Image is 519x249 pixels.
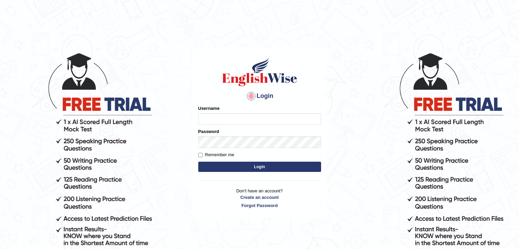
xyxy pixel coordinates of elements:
label: Remember me [198,151,234,158]
img: Logo of English Wise sign in for intelligent practice with AI [221,57,299,87]
label: Username [198,105,220,112]
button: Login [198,162,321,172]
input: Remember me [198,153,203,157]
p: Don't have an account? [198,188,321,209]
a: Forgot Password [198,202,321,209]
h4: Login [198,91,321,102]
label: Password [198,128,219,135]
a: Create an account [198,194,321,201]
